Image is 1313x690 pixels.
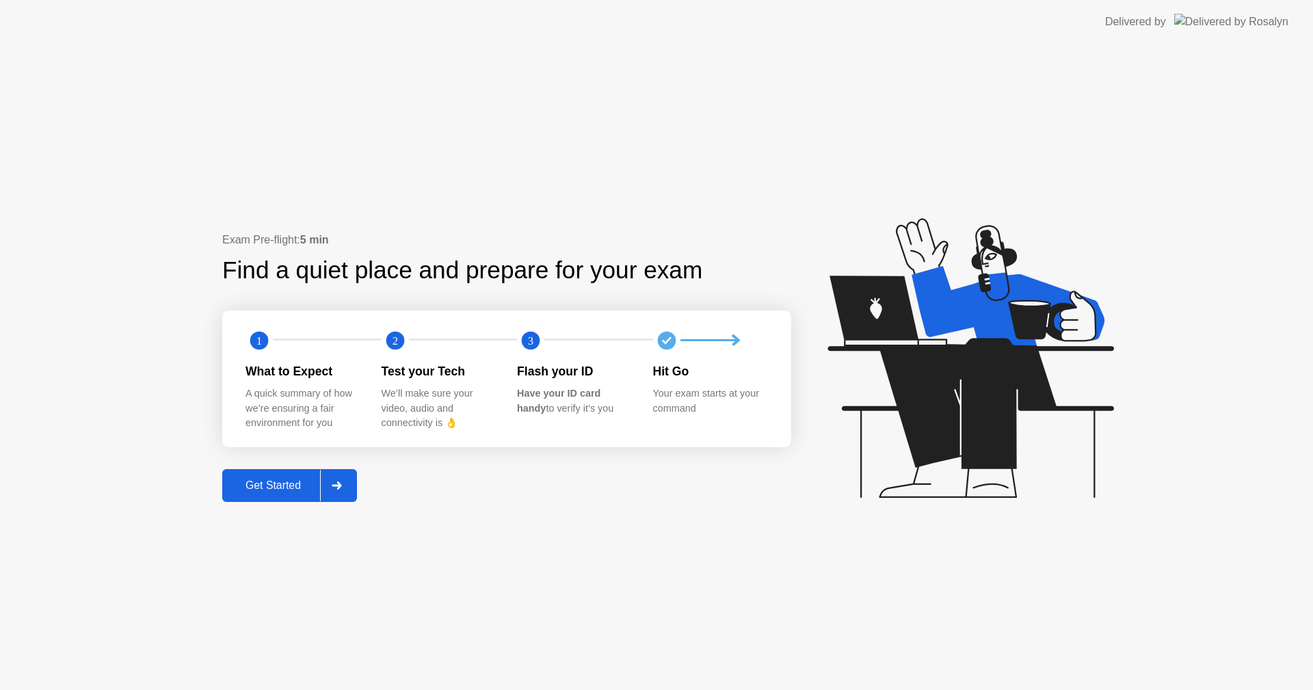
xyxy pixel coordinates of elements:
div: We’ll make sure your video, audio and connectivity is 👌 [382,386,496,431]
div: Get Started [226,479,320,492]
b: Have your ID card handy [517,388,600,414]
div: What to Expect [246,362,360,380]
text: 1 [256,334,262,347]
button: Get Started [222,469,357,502]
text: 2 [392,334,397,347]
div: Exam Pre-flight: [222,232,791,248]
div: Flash your ID [517,362,631,380]
div: Hit Go [653,362,767,380]
img: Delivered by Rosalyn [1174,14,1288,29]
div: Your exam starts at your command [653,386,767,416]
div: Find a quiet place and prepare for your exam [222,252,704,289]
b: 5 min [300,234,329,246]
div: Test your Tech [382,362,496,380]
div: A quick summary of how we’re ensuring a fair environment for you [246,386,360,431]
div: to verify it’s you [517,386,631,416]
div: Delivered by [1105,14,1166,30]
text: 3 [528,334,533,347]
